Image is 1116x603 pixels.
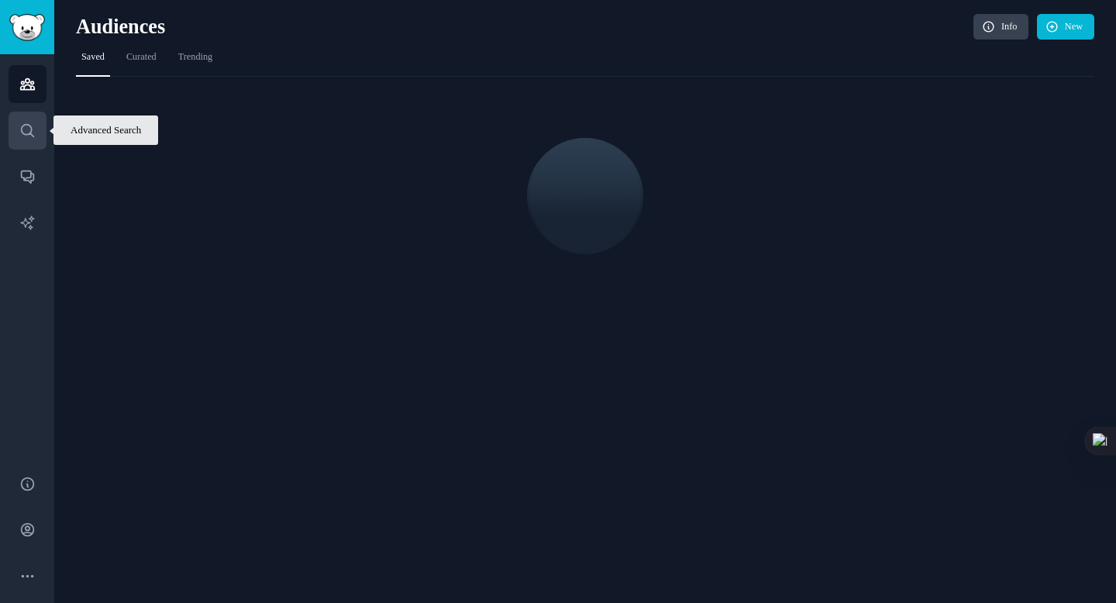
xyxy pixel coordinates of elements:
span: Saved [81,50,105,64]
h2: Audiences [76,15,973,40]
a: Info [973,14,1028,40]
span: Trending [178,50,212,64]
a: Curated [121,45,162,77]
a: Trending [173,45,218,77]
a: Saved [76,45,110,77]
span: Curated [126,50,157,64]
a: New [1037,14,1094,40]
img: GummySearch logo [9,14,45,41]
